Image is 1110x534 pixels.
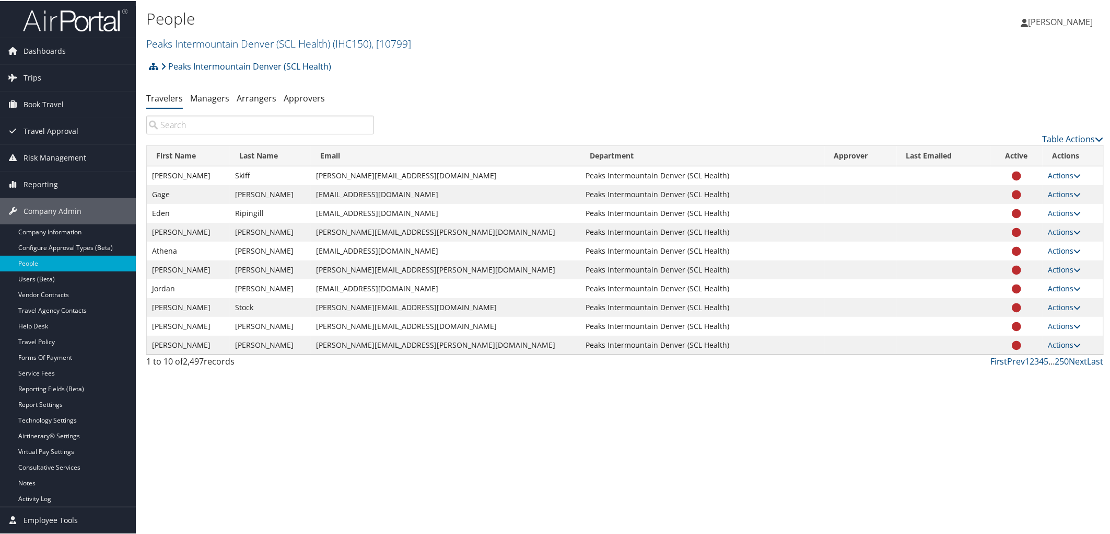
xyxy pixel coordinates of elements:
[24,144,86,170] span: Risk Management
[24,64,41,90] span: Trips
[1043,132,1104,144] a: Table Actions
[580,278,824,297] td: Peaks Intermountain Denver (SCL Health)
[1055,355,1069,366] a: 250
[147,184,230,203] td: Gage
[897,145,990,165] th: Last Emailed: activate to sort column ascending
[580,203,824,222] td: Peaks Intermountain Denver (SCL Health)
[230,184,311,203] td: [PERSON_NAME]
[311,203,580,222] td: [EMAIL_ADDRESS][DOMAIN_NAME]
[230,203,311,222] td: Ripingill
[230,145,311,165] th: Last Name: activate to sort column ascending
[161,55,331,76] a: Peaks Intermountain Denver (SCL Health)
[146,354,374,372] div: 1 to 10 of records
[147,165,230,184] td: [PERSON_NAME]
[24,197,81,223] span: Company Admin
[237,92,276,103] a: Arrangers
[147,278,230,297] td: Jordan
[284,92,325,103] a: Approvers
[147,241,230,259] td: Athena
[580,222,824,241] td: Peaks Intermountain Denver (SCL Health)
[990,355,1008,366] a: First
[1048,245,1081,255] a: Actions
[147,316,230,335] td: [PERSON_NAME]
[825,145,897,165] th: Approver
[311,165,580,184] td: [PERSON_NAME][EMAIL_ADDRESS][DOMAIN_NAME]
[1049,355,1055,366] span: …
[24,506,78,532] span: Employee Tools
[230,316,311,335] td: [PERSON_NAME]
[146,92,183,103] a: Travelers
[1048,301,1081,311] a: Actions
[230,259,311,278] td: [PERSON_NAME]
[1069,355,1088,366] a: Next
[311,241,580,259] td: [EMAIL_ADDRESS][DOMAIN_NAME]
[147,145,230,165] th: First Name: activate to sort column ascending
[1048,169,1081,179] a: Actions
[580,316,824,335] td: Peaks Intermountain Denver (SCL Health)
[1035,355,1039,366] a: 3
[147,335,230,354] td: [PERSON_NAME]
[146,7,785,29] h1: People
[580,241,824,259] td: Peaks Intermountain Denver (SCL Health)
[1043,145,1103,165] th: Actions
[311,297,580,316] td: [PERSON_NAME][EMAIL_ADDRESS][DOMAIN_NAME]
[1048,264,1081,274] a: Actions
[147,259,230,278] td: [PERSON_NAME]
[1025,355,1030,366] a: 1
[311,278,580,297] td: [EMAIL_ADDRESS][DOMAIN_NAME]
[311,184,580,203] td: [EMAIL_ADDRESS][DOMAIN_NAME]
[371,36,411,50] span: , [ 10799 ]
[990,145,1043,165] th: Active: activate to sort column descending
[333,36,371,50] span: ( IHC150 )
[24,90,64,117] span: Book Travel
[1048,188,1081,198] a: Actions
[147,203,230,222] td: Eden
[311,316,580,335] td: [PERSON_NAME][EMAIL_ADDRESS][DOMAIN_NAME]
[183,355,204,366] span: 2,497
[146,36,411,50] a: Peaks Intermountain Denver (SCL Health)
[580,165,824,184] td: Peaks Intermountain Denver (SCL Health)
[230,222,311,241] td: [PERSON_NAME]
[1008,355,1025,366] a: Prev
[1021,5,1104,37] a: [PERSON_NAME]
[580,297,824,316] td: Peaks Intermountain Denver (SCL Health)
[580,335,824,354] td: Peaks Intermountain Denver (SCL Health)
[230,335,311,354] td: [PERSON_NAME]
[1088,355,1104,366] a: Last
[1048,339,1081,349] a: Actions
[230,165,311,184] td: Skiff
[311,222,580,241] td: [PERSON_NAME][EMAIL_ADDRESS][PERSON_NAME][DOMAIN_NAME]
[580,259,824,278] td: Peaks Intermountain Denver (SCL Health)
[146,115,374,133] input: Search
[1048,320,1081,330] a: Actions
[1048,207,1081,217] a: Actions
[311,335,580,354] td: [PERSON_NAME][EMAIL_ADDRESS][PERSON_NAME][DOMAIN_NAME]
[1029,15,1093,27] span: [PERSON_NAME]
[1048,282,1081,292] a: Actions
[1030,355,1035,366] a: 2
[230,297,311,316] td: Stock
[190,92,229,103] a: Managers
[24,37,66,63] span: Dashboards
[147,297,230,316] td: [PERSON_NAME]
[580,145,824,165] th: Department: activate to sort column ascending
[230,241,311,259] td: [PERSON_NAME]
[1048,226,1081,236] a: Actions
[580,184,824,203] td: Peaks Intermountain Denver (SCL Health)
[1039,355,1044,366] a: 4
[230,278,311,297] td: [PERSON_NAME]
[311,145,580,165] th: Email: activate to sort column ascending
[24,171,58,197] span: Reporting
[23,7,127,31] img: airportal-logo.png
[1044,355,1049,366] a: 5
[24,117,78,143] span: Travel Approval
[311,259,580,278] td: [PERSON_NAME][EMAIL_ADDRESS][PERSON_NAME][DOMAIN_NAME]
[147,222,230,241] td: [PERSON_NAME]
